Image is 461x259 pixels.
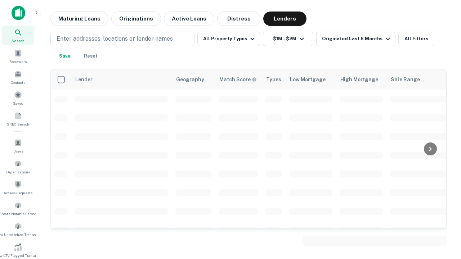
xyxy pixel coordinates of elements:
[75,75,93,84] div: Lender
[71,69,172,90] th: Lender
[12,6,25,20] img: capitalize-icon.png
[2,67,34,87] a: Contacts
[266,75,281,84] div: Types
[219,76,257,83] div: Capitalize uses an advanced AI algorithm to match your search with the best lender. The match sco...
[2,157,34,176] a: Organizations
[2,88,34,108] a: Saved
[50,32,194,46] button: Enter addresses, locations or lender names
[2,178,34,197] a: Access Requests
[6,169,30,175] span: Organizations
[164,12,214,26] button: Active Loans
[2,136,34,155] a: Users
[316,32,395,46] button: Originated Last 6 Months
[219,76,255,83] h6: Match Score
[425,201,461,236] iframe: Chat Widget
[263,12,306,26] button: Lenders
[217,12,260,26] button: Distress
[340,75,378,84] div: High Mortgage
[286,69,336,90] th: Low Mortgage
[2,219,34,239] a: Review Unmatched Transactions
[176,75,204,84] div: Geography
[111,12,161,26] button: Originations
[398,32,434,46] button: All Filters
[7,121,29,127] span: SREO Search
[263,32,313,46] button: $1M - $2M
[322,35,392,43] div: Originated Last 6 Months
[13,148,23,154] span: Users
[197,32,260,46] button: All Property Types
[290,75,326,84] div: Low Mortgage
[386,69,451,90] th: Sale Range
[12,38,24,44] span: Search
[172,69,215,90] th: Geography
[57,35,173,43] p: Enter addresses, locations or lender names
[9,59,27,64] span: Borrowers
[11,79,25,85] span: Contacts
[13,100,23,106] span: Saved
[336,69,386,90] th: High Mortgage
[2,26,34,45] a: Search
[4,190,32,196] span: Access Requests
[53,49,76,63] button: Save your search to get updates of matches that match your search criteria.
[2,109,34,128] a: SREO Search
[391,75,420,84] div: Sale Range
[50,12,108,26] button: Maturing Loans
[262,69,286,90] th: Types
[215,69,262,90] th: Capitalize uses an advanced AI algorithm to match your search with the best lender. The match sco...
[2,46,34,66] a: Borrowers
[79,49,102,63] button: Reset
[2,199,34,218] a: Create Notable Person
